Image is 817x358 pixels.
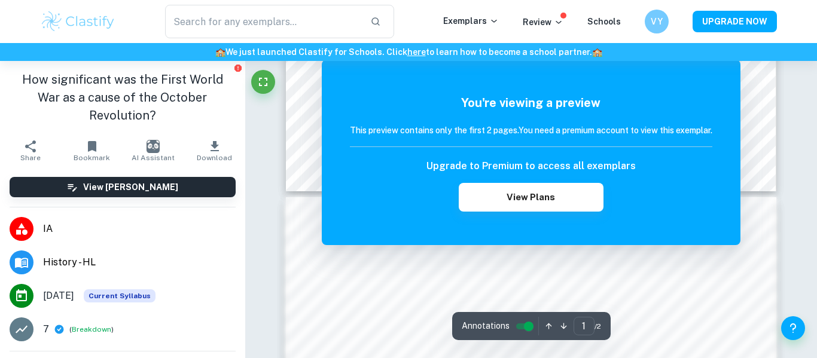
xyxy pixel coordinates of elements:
h6: View [PERSON_NAME] [83,180,178,194]
input: Search for any exemplars... [165,5,361,38]
div: This exemplar is based on the current syllabus. Feel free to refer to it for inspiration/ideas wh... [84,289,156,302]
button: Bookmark [61,134,122,167]
span: Bookmark [74,154,110,162]
button: Breakdown [72,324,111,335]
button: View Plans [459,183,603,212]
h1: How significant was the First World War as a cause of the October Revolution? [10,71,236,124]
a: Schools [587,17,621,26]
p: 7 [43,322,49,336]
span: [DATE] [43,289,74,303]
span: 🏫 [215,47,225,57]
button: UPGRADE NOW [693,11,777,32]
button: Report issue [234,63,243,72]
span: Current Syllabus [84,289,156,302]
button: Help and Feedback [781,316,805,340]
a: here [407,47,426,57]
span: AI Assistant [132,154,175,162]
span: / 2 [595,321,601,332]
img: Clastify logo [40,10,116,33]
span: Annotations [462,320,510,332]
button: AI Assistant [123,134,184,167]
h6: VY [650,15,664,28]
span: Share [20,154,41,162]
span: IA [43,222,236,236]
h6: Upgrade to Premium to access all exemplars [426,159,636,173]
button: VY [645,10,669,33]
button: View [PERSON_NAME] [10,177,236,197]
img: AI Assistant [147,140,160,153]
button: Download [184,134,245,167]
span: 🏫 [592,47,602,57]
span: ( ) [69,324,114,335]
h6: This preview contains only the first 2 pages. You need a premium account to view this exemplar. [350,124,712,137]
h5: You're viewing a preview [350,94,712,112]
button: Fullscreen [251,70,275,94]
p: Exemplars [443,14,499,27]
span: History - HL [43,255,236,270]
p: Review [523,16,563,29]
h6: We just launched Clastify for Schools. Click to learn how to become a school partner. [2,45,815,59]
span: Download [197,154,232,162]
